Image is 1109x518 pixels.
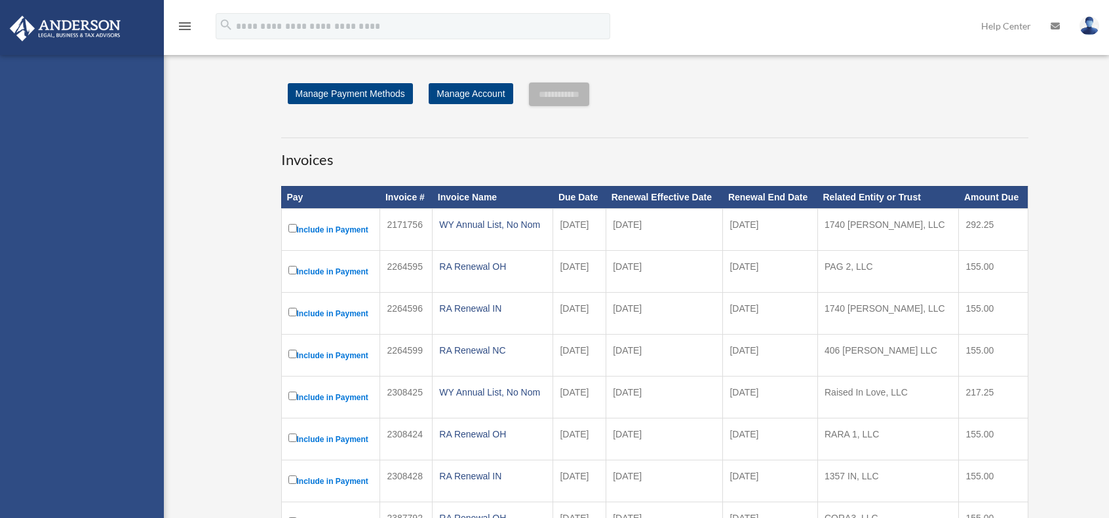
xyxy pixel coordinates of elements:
i: menu [177,18,193,34]
img: User Pic [1080,16,1099,35]
a: Manage Account [429,83,513,104]
img: Anderson Advisors Platinum Portal [6,16,125,41]
input: Include in Payment [288,392,297,400]
td: [DATE] [553,334,606,376]
td: [DATE] [553,208,606,250]
td: [DATE] [723,460,818,502]
th: Invoice # [380,186,433,208]
th: Due Date [553,186,606,208]
label: Include in Payment [288,221,374,238]
td: RARA 1, LLC [818,418,959,460]
div: RA Renewal NC [439,341,546,360]
a: Manage Payment Methods [288,83,413,104]
td: 292.25 [959,208,1028,250]
th: Renewal End Date [723,186,818,208]
label: Include in Payment [288,431,374,447]
div: RA Renewal IN [439,467,546,485]
input: Include in Payment [288,266,297,274]
td: [DATE] [606,418,723,460]
th: Related Entity or Trust [818,186,959,208]
td: 1357 IN, LLC [818,460,959,502]
div: RA Renewal IN [439,299,546,318]
td: 2264599 [380,334,433,376]
td: [DATE] [606,460,723,502]
td: 2308425 [380,376,433,418]
td: [DATE] [553,460,606,502]
td: PAG 2, LLC [818,250,959,292]
td: [DATE] [553,292,606,334]
input: Include in Payment [288,224,297,232]
label: Include in Payment [288,305,374,322]
div: WY Annual List, No Nom [439,215,546,234]
td: [DATE] [723,292,818,334]
input: Include in Payment [288,350,297,358]
td: 155.00 [959,334,1028,376]
td: 2308428 [380,460,433,502]
div: WY Annual List, No Nom [439,383,546,401]
td: 2308424 [380,418,433,460]
td: 2264596 [380,292,433,334]
td: [DATE] [606,250,723,292]
td: [DATE] [723,334,818,376]
td: 2264595 [380,250,433,292]
label: Include in Payment [288,347,374,363]
label: Include in Payment [288,389,374,405]
td: 217.25 [959,376,1028,418]
div: RA Renewal OH [439,425,546,443]
td: 155.00 [959,292,1028,334]
th: Pay [281,186,380,208]
td: Raised In Love, LLC [818,376,959,418]
td: [DATE] [723,418,818,460]
th: Amount Due [959,186,1028,208]
i: search [219,18,233,32]
input: Include in Payment [288,434,297,442]
div: RA Renewal OH [439,257,546,276]
td: [DATE] [723,250,818,292]
td: [DATE] [606,376,723,418]
td: 155.00 [959,250,1028,292]
td: 2171756 [380,208,433,250]
th: Renewal Effective Date [606,186,723,208]
h3: Invoices [281,138,1028,170]
td: [DATE] [723,376,818,418]
td: [DATE] [606,208,723,250]
td: 155.00 [959,418,1028,460]
td: [DATE] [723,208,818,250]
td: [DATE] [553,418,606,460]
label: Include in Payment [288,473,374,489]
td: 406 [PERSON_NAME] LLC [818,334,959,376]
td: 155.00 [959,460,1028,502]
td: [DATE] [553,250,606,292]
td: [DATE] [553,376,606,418]
td: [DATE] [606,334,723,376]
a: menu [177,23,193,34]
input: Include in Payment [288,308,297,316]
td: 1740 [PERSON_NAME], LLC [818,208,959,250]
label: Include in Payment [288,263,374,280]
td: [DATE] [606,292,723,334]
td: 1740 [PERSON_NAME], LLC [818,292,959,334]
input: Include in Payment [288,475,297,484]
th: Invoice Name [433,186,553,208]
